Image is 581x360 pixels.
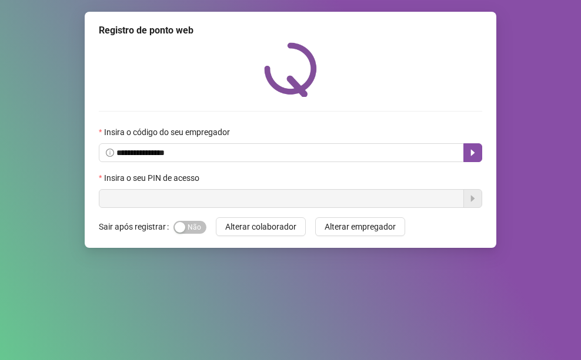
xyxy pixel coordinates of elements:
[468,148,478,157] span: caret-right
[106,149,114,157] span: info-circle
[225,220,296,233] span: Alterar colaborador
[99,126,238,139] label: Insira o código do seu empregador
[99,23,482,38] div: Registro de ponto web
[325,220,396,233] span: Alterar empregador
[264,42,317,97] img: QRPoint
[216,217,306,236] button: Alterar colaborador
[99,217,173,236] label: Sair após registrar
[99,171,207,184] label: Insira o seu PIN de acesso
[315,217,405,236] button: Alterar empregador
